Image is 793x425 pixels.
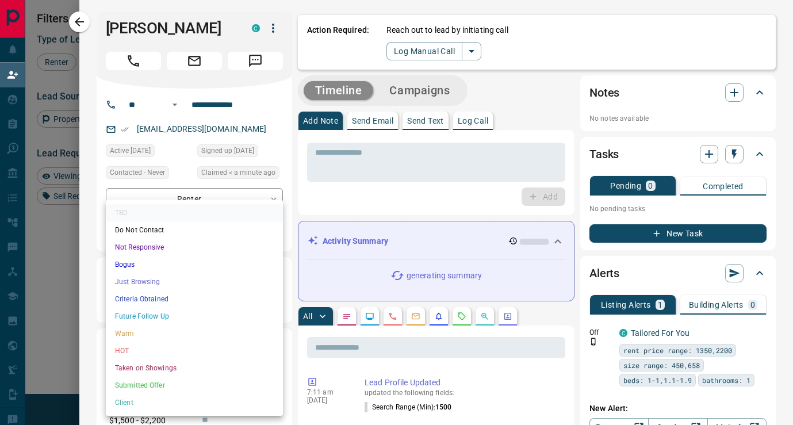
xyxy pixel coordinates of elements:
[106,377,283,394] li: Submitted Offer
[106,239,283,256] li: Not Responsive
[106,342,283,359] li: HOT
[106,325,283,342] li: Warm
[106,273,283,290] li: Just Browsing
[106,290,283,308] li: Criteria Obtained
[106,394,283,411] li: Client
[106,221,283,239] li: Do Not Contact
[106,359,283,377] li: Taken on Showings
[106,308,283,325] li: Future Follow Up
[106,256,283,273] li: Bogus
